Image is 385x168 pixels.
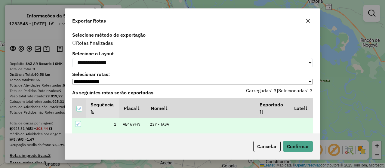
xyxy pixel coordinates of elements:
th: Nome [146,98,255,118]
strong: As seguintes rotas serão exportadas [72,90,153,96]
label: Selecionar rotas: [72,71,313,78]
td: 1 [86,118,119,130]
td: 102 - SMK - Norte [146,130,255,143]
label: Selecione método de exportação [72,31,313,38]
td: AB469FW [119,118,146,130]
td: 23Y - TASA [146,118,255,130]
button: Confirmar [283,141,313,152]
td: AA901LQ [119,130,146,143]
span: Exportar Rotas [72,17,106,24]
th: Placa [119,98,146,118]
span: Rotas finalizadas [72,40,113,46]
th: Sequência [86,98,119,118]
span: Selecionadas: 3 [278,87,313,93]
span: Carregadas: 3 [246,87,277,93]
th: Lote [290,98,313,118]
th: Exportado [256,98,290,118]
div: | [192,87,316,98]
button: Cancelar [253,141,281,152]
label: Selecione o Layout [72,50,313,57]
td: 2 [86,130,119,143]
